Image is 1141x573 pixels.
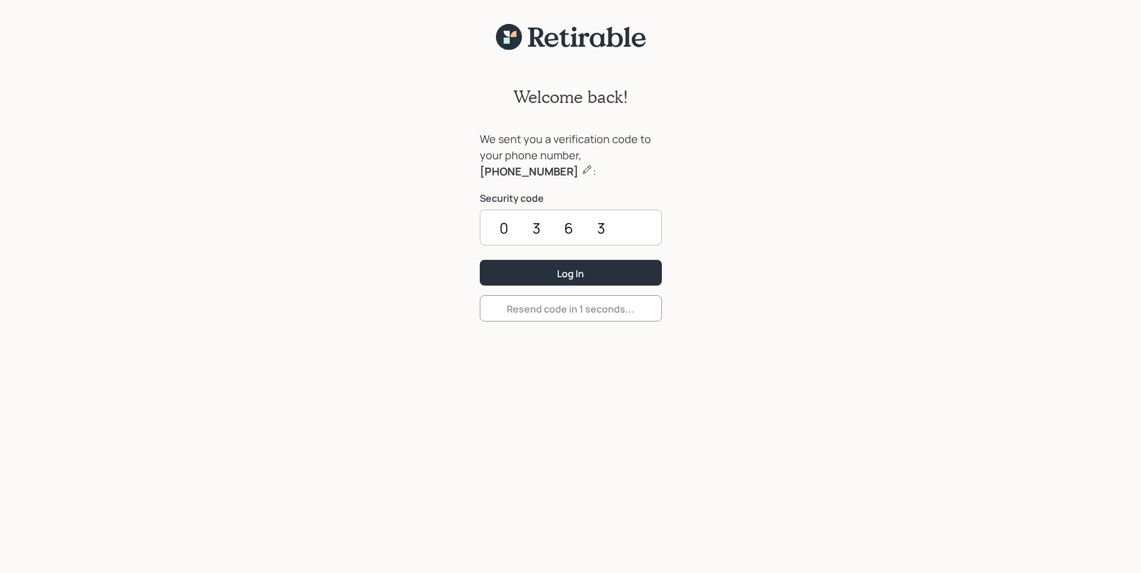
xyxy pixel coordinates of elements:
b: [PHONE_NUMBER] [480,164,579,178]
button: Resend code in 1 seconds... [480,295,662,321]
h2: Welcome back! [513,87,628,107]
div: Resend code in 1 seconds... [507,302,634,316]
label: Security code [480,192,662,205]
input: •••• [480,210,662,245]
div: We sent you a verification code to your phone number, : [480,131,662,180]
div: Log In [557,267,584,280]
button: Log In [480,260,662,286]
